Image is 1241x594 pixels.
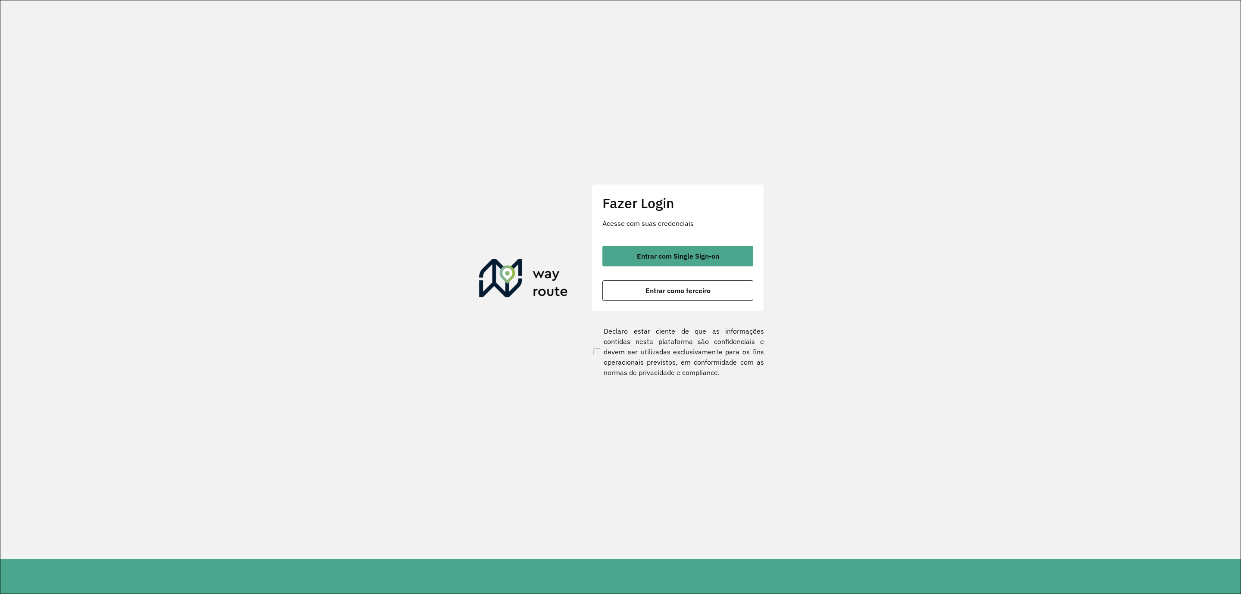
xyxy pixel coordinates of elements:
h2: Fazer Login [602,195,753,211]
p: Acesse com suas credenciais [602,218,753,228]
button: button [602,280,753,301]
button: button [602,246,753,266]
img: Roteirizador AmbevTech [479,259,568,300]
span: Entrar como terceiro [645,287,711,294]
span: Entrar com Single Sign-on [637,253,719,259]
label: Declaro estar ciente de que as informações contidas nesta plataforma são confidenciais e devem se... [592,326,764,378]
